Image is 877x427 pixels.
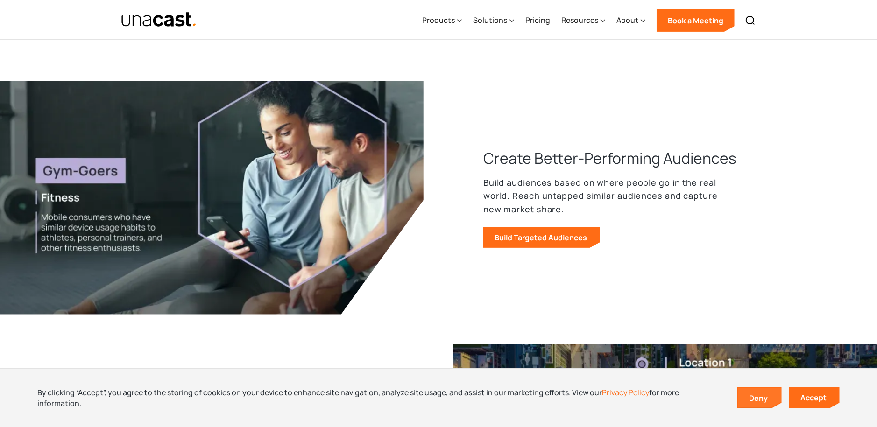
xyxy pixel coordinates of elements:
[483,148,736,168] h3: Create Better-Performing Audiences
[616,14,638,26] div: About
[561,14,598,26] div: Resources
[422,14,455,26] div: Products
[561,1,605,40] div: Resources
[602,387,649,398] a: Privacy Policy
[483,227,600,248] a: Build Targeted Audiences
[483,176,737,216] p: Build audiences based on where people go in the real world. Reach untapped similar audiences and ...
[657,9,735,32] a: Book a Meeting
[525,1,550,40] a: Pricing
[121,12,197,28] a: home
[789,387,840,408] a: Accept
[422,1,462,40] div: Products
[473,1,514,40] div: Solutions
[616,1,645,40] div: About
[745,15,756,26] img: Search icon
[37,387,723,408] div: By clicking “Accept”, you agree to the storing of cookies on your device to enhance site navigati...
[738,388,781,408] a: Deny
[121,12,197,28] img: Unacast text logo
[473,14,507,26] div: Solutions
